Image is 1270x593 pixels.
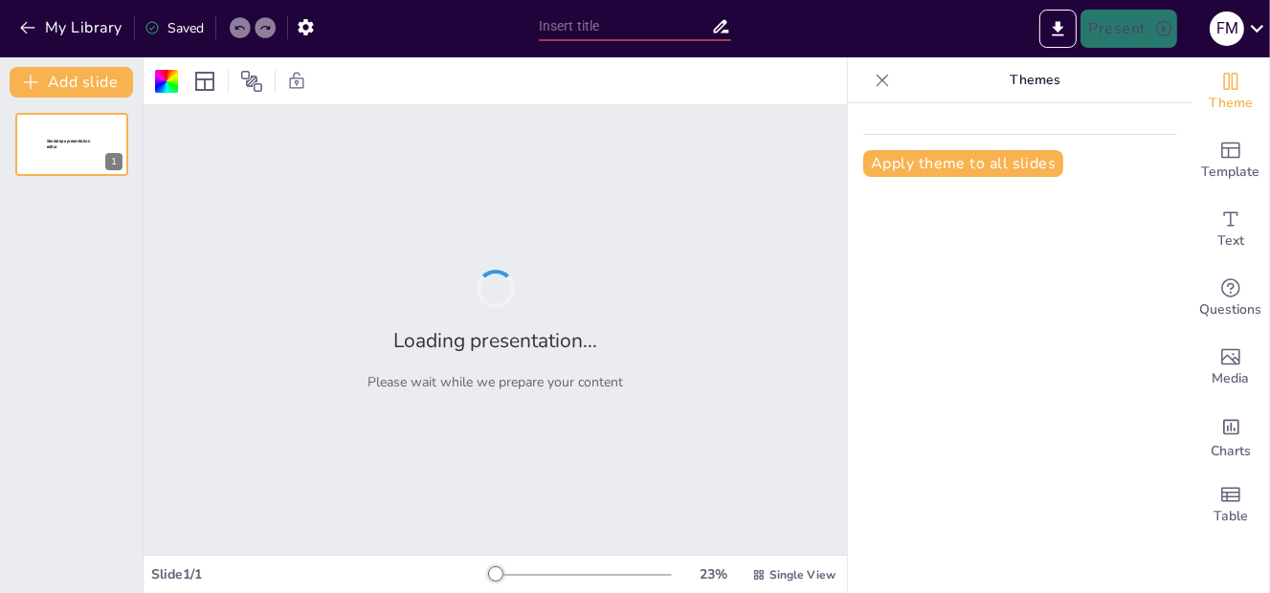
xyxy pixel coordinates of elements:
[539,12,711,40] input: Insert title
[1192,471,1269,539] div: Add a table
[1202,162,1260,183] span: Template
[1192,126,1269,195] div: Add ready made slides
[1039,10,1077,48] button: Export to PowerPoint
[189,66,220,97] div: Layout
[368,373,623,391] p: Please wait while we prepare your content
[14,12,130,43] button: My Library
[1192,402,1269,471] div: Add charts and graphs
[15,113,128,176] div: Sendsteps presentation editor1
[1214,506,1248,527] span: Table
[1192,57,1269,126] div: Change the overall theme
[151,565,488,583] div: Slide 1 / 1
[898,57,1173,103] p: Themes
[1192,333,1269,402] div: Add images, graphics, shapes or video
[1081,10,1176,48] button: Present
[1210,11,1244,46] div: F M
[691,565,737,583] div: 23 %
[1213,368,1250,389] span: Media
[863,150,1063,177] button: Apply theme to all slides
[1209,93,1253,114] span: Theme
[1192,264,1269,333] div: Get real-time input from your audience
[1217,231,1244,252] span: Text
[1210,10,1244,48] button: F M
[47,139,90,149] span: Sendsteps presentation editor
[393,327,597,354] h2: Loading presentation...
[1211,441,1251,462] span: Charts
[1192,195,1269,264] div: Add text boxes
[145,19,204,37] div: Saved
[769,567,836,582] span: Single View
[240,70,263,93] span: Position
[105,153,123,170] div: 1
[10,67,133,98] button: Add slide
[1200,299,1262,320] span: Questions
